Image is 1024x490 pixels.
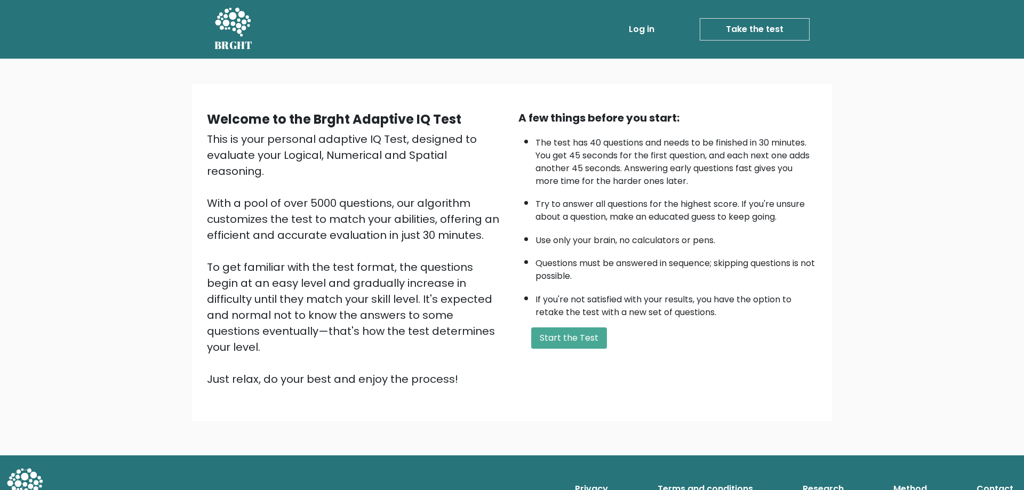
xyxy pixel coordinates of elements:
[625,19,659,40] a: Log in
[535,229,817,247] li: Use only your brain, no calculators or pens.
[535,192,817,223] li: Try to answer all questions for the highest score. If you're unsure about a question, make an edu...
[531,327,607,349] button: Start the Test
[518,110,817,126] div: A few things before you start:
[207,131,506,387] div: This is your personal adaptive IQ Test, designed to evaluate your Logical, Numerical and Spatial ...
[535,288,817,319] li: If you're not satisfied with your results, you have the option to retake the test with a new set ...
[207,110,461,128] b: Welcome to the Brght Adaptive IQ Test
[214,4,253,54] a: BRGHT
[214,39,253,52] h5: BRGHT
[535,252,817,283] li: Questions must be answered in sequence; skipping questions is not possible.
[700,18,810,41] a: Take the test
[535,131,817,188] li: The test has 40 questions and needs to be finished in 30 minutes. You get 45 seconds for the firs...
